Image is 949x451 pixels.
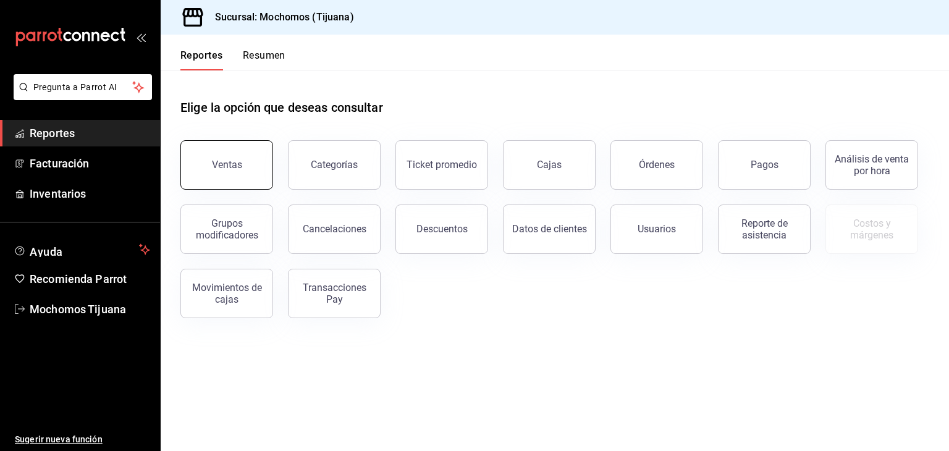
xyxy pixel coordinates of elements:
span: Ayuda [30,242,134,257]
span: Mochomos Tijuana [30,301,150,318]
h3: Sucursal: Mochomos (Tijuana) [205,10,354,25]
button: Resumen [243,49,285,70]
a: Cajas [503,140,596,190]
span: Facturación [30,155,150,172]
button: open_drawer_menu [136,32,146,42]
button: Análisis de venta por hora [825,140,918,190]
button: Grupos modificadores [180,204,273,254]
div: Datos de clientes [512,223,587,235]
button: Contrata inventarios para ver este reporte [825,204,918,254]
button: Reporte de asistencia [718,204,811,254]
button: Pregunta a Parrot AI [14,74,152,100]
div: Ticket promedio [407,159,477,171]
button: Categorías [288,140,381,190]
button: Transacciones Pay [288,269,381,318]
button: Descuentos [395,204,488,254]
div: Grupos modificadores [188,217,265,241]
div: Pagos [751,159,778,171]
div: Usuarios [638,223,676,235]
div: navigation tabs [180,49,285,70]
span: Inventarios [30,185,150,202]
div: Costos y márgenes [833,217,910,241]
button: Datos de clientes [503,204,596,254]
span: Pregunta a Parrot AI [33,81,133,94]
div: Categorías [311,159,358,171]
button: Usuarios [610,204,703,254]
span: Sugerir nueva función [15,433,150,446]
div: Cajas [537,158,562,172]
div: Ventas [212,159,242,171]
div: Análisis de venta por hora [833,153,910,177]
button: Pagos [718,140,811,190]
div: Descuentos [416,223,468,235]
a: Pregunta a Parrot AI [9,90,152,103]
div: Cancelaciones [303,223,366,235]
span: Recomienda Parrot [30,271,150,287]
button: Cancelaciones [288,204,381,254]
div: Órdenes [639,159,675,171]
div: Transacciones Pay [296,282,373,305]
button: Reportes [180,49,223,70]
h1: Elige la opción que deseas consultar [180,98,383,117]
button: Órdenes [610,140,703,190]
button: Ticket promedio [395,140,488,190]
button: Movimientos de cajas [180,269,273,318]
div: Movimientos de cajas [188,282,265,305]
div: Reporte de asistencia [726,217,803,241]
span: Reportes [30,125,150,141]
button: Ventas [180,140,273,190]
